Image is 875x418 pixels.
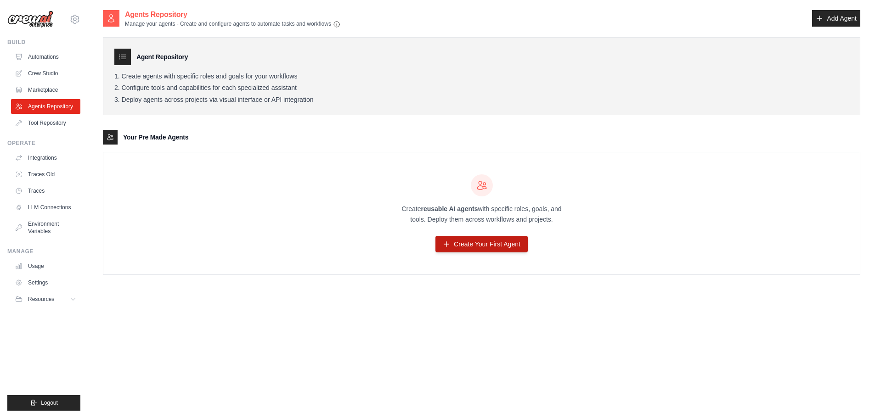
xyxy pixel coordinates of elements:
a: Traces [11,184,80,198]
div: Operate [7,139,80,147]
a: Traces Old [11,167,80,182]
p: Create with specific roles, goals, and tools. Deploy them across workflows and projects. [394,204,570,225]
li: Configure tools and capabilities for each specialized assistant [114,84,849,92]
span: Resources [28,295,54,303]
a: Agents Repository [11,99,80,114]
h3: Your Pre Made Agents [123,133,188,142]
a: Settings [11,275,80,290]
a: Tool Repository [11,116,80,130]
h2: Agents Repository [125,9,340,20]
a: LLM Connections [11,200,80,215]
div: Manage [7,248,80,255]
a: Usage [11,259,80,273]
a: Create Your First Agent [435,236,528,252]
a: Add Agent [812,10,860,27]
p: Manage your agents - Create and configure agents to automate tasks and workflows [125,20,340,28]
img: Logo [7,11,53,28]
h3: Agent Repository [136,52,188,61]
button: Logout [7,395,80,411]
span: Logout [41,399,58,407]
a: Automations [11,50,80,64]
a: Environment Variables [11,217,80,239]
a: Marketplace [11,83,80,97]
button: Resources [11,292,80,307]
strong: reusable AI agents [421,205,478,212]
li: Deploy agents across projects via visual interface or API integration [114,96,849,104]
a: Integrations [11,150,80,165]
div: Build [7,39,80,46]
a: Crew Studio [11,66,80,81]
li: Create agents with specific roles and goals for your workflows [114,72,849,81]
